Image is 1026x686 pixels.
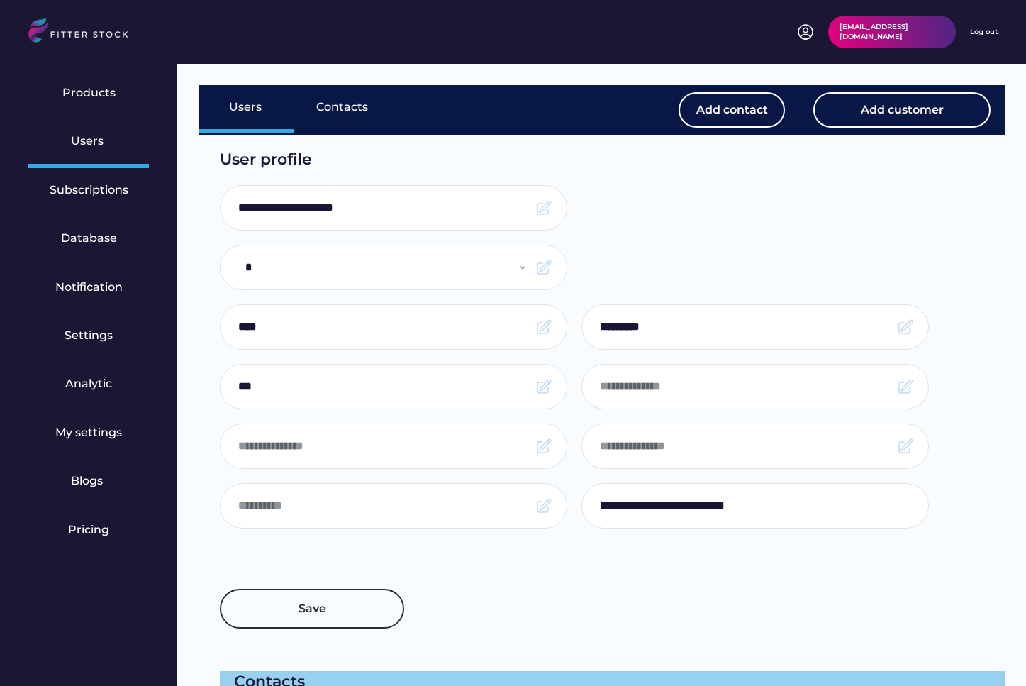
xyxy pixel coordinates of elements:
div: Database [61,231,117,246]
div: [EMAIL_ADDRESS][DOMAIN_NAME] [840,22,944,42]
button: Add contact [679,92,785,128]
div: Subscriptions [50,182,128,198]
img: Frame.svg [535,438,552,455]
img: LOGO.svg [28,18,140,47]
div: My settings [55,425,122,441]
button: Add customer [813,92,991,128]
button: Save [220,589,404,629]
div: Settings [65,328,113,343]
div: Blogs [71,473,106,489]
img: profile-circle.svg [797,23,814,40]
div: Log out [970,27,998,37]
img: Frame.svg [535,497,552,514]
div: Analytic [65,376,112,392]
img: Frame.svg [897,438,914,455]
img: Frame.svg [535,378,552,395]
img: Frame.svg [535,199,552,216]
div: Notification [55,280,123,295]
iframe: chat widget [966,629,1012,672]
div: Users [229,99,264,115]
div: User profile [220,149,863,171]
div: Users [71,133,106,149]
img: Frame.svg [897,378,914,395]
div: Pricing [68,522,109,538]
img: Frame.svg [535,259,552,276]
div: Contacts [316,99,368,115]
img: Frame.svg [897,319,914,336]
img: Frame.svg [535,319,552,336]
div: Products [62,85,116,101]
